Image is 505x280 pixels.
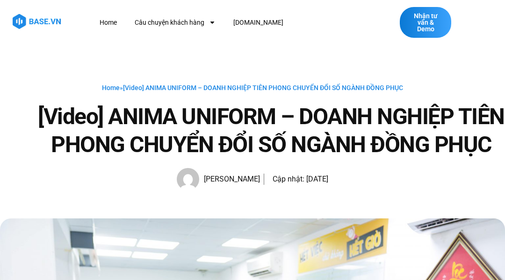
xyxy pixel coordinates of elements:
[400,7,451,38] a: Nhận tư vấn & Demo
[177,168,260,190] a: Picture of Hạnh Hoàng [PERSON_NAME]
[409,13,442,32] span: Nhận tư vấn & Demo
[199,173,260,186] span: [PERSON_NAME]
[93,14,124,31] a: Home
[273,175,304,183] span: Cập nhật:
[128,14,223,31] a: Câu chuyện khách hàng
[102,84,403,91] span: »
[306,175,328,183] time: [DATE]
[102,84,120,91] a: Home
[93,14,360,31] nav: Menu
[37,103,505,159] h1: [Video] ANIMA UNIFORM – DOANH NGHIỆP TIÊN PHONG CHUYỂN ĐỔI SỐ NGÀNH ĐỒNG PHỤC
[177,168,199,190] img: Picture of Hạnh Hoàng
[123,84,403,91] span: [Video] ANIMA UNIFORM – DOANH NGHIỆP TIÊN PHONG CHUYỂN ĐỔI SỐ NGÀNH ĐỒNG PHỤC
[226,14,290,31] a: [DOMAIN_NAME]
